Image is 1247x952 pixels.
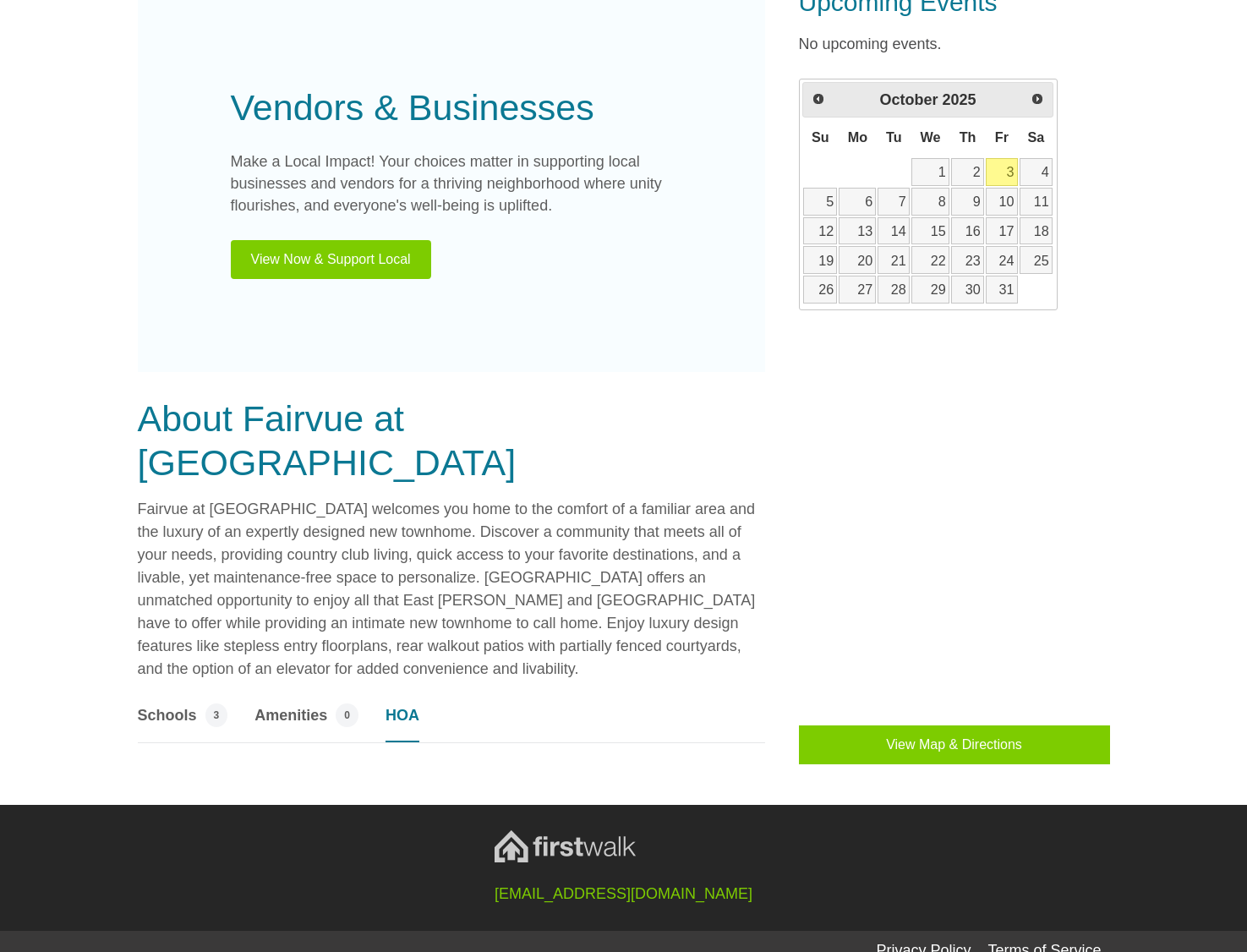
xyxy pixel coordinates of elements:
a: Next [1024,85,1051,112]
a: 1 [911,158,949,186]
img: FirstWalk [495,830,636,862]
a: 16 [951,217,984,245]
span: October [879,91,938,108]
a: 10 [986,188,1018,216]
button: View Now & Support Local [231,240,431,279]
span: 3 [205,703,228,727]
a: [EMAIL_ADDRESS][DOMAIN_NAME] [495,885,752,902]
a: 22 [911,246,949,274]
a: Prev [805,85,832,112]
span: Monday [848,129,867,145]
a: 30 [951,276,984,304]
a: 4 [1020,158,1053,186]
a: 29 [911,276,949,304]
a: 9 [951,188,984,216]
h3: About Fairvue at [GEOGRAPHIC_DATA] [138,397,765,484]
a: 5 [803,188,837,216]
a: 8 [911,188,949,216]
a: 11 [1020,188,1053,216]
a: 21 [878,246,910,274]
span: Next [1031,92,1044,106]
span: HOA [386,704,419,727]
a: 12 [803,217,837,245]
a: 13 [839,217,876,245]
p: Make a Local Impact! Your choices matter in supporting local businesses and vendors for a thrivin... [231,151,672,217]
div: Vendors & Businesses [231,80,672,135]
a: 7 [878,188,910,216]
span: Thursday [960,129,976,145]
a: 26 [803,276,837,304]
a: Schools 3 [138,703,228,742]
span: Tuesday [886,129,902,145]
a: 15 [911,217,949,245]
p: Fairvue at [GEOGRAPHIC_DATA] welcomes you home to the comfort of a familiar area and the luxury o... [138,498,765,681]
span: Wednesday [921,129,941,145]
span: Prev [812,92,825,106]
button: View Map & Directions [799,725,1110,764]
a: 19 [803,246,837,274]
p: No upcoming events. [799,33,1110,56]
span: Schools [138,704,197,727]
a: Amenities 0 [254,703,358,742]
a: 24 [986,246,1018,274]
span: Friday [995,129,1009,145]
a: 31 [986,276,1018,304]
a: 27 [839,276,876,304]
a: 2 [951,158,984,186]
a: 3 [986,158,1018,186]
a: 18 [1020,217,1053,245]
span: Amenities [254,704,327,727]
a: 28 [878,276,910,304]
a: HOA [386,703,419,742]
span: 0 [336,703,358,727]
a: 14 [878,217,910,245]
a: 23 [951,246,984,274]
a: 6 [839,188,876,216]
span: 2025 [942,91,976,108]
a: 17 [986,217,1018,245]
a: 25 [1020,246,1053,274]
span: Sunday [812,129,829,145]
a: 20 [839,246,876,274]
span: Saturday [1027,129,1044,145]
